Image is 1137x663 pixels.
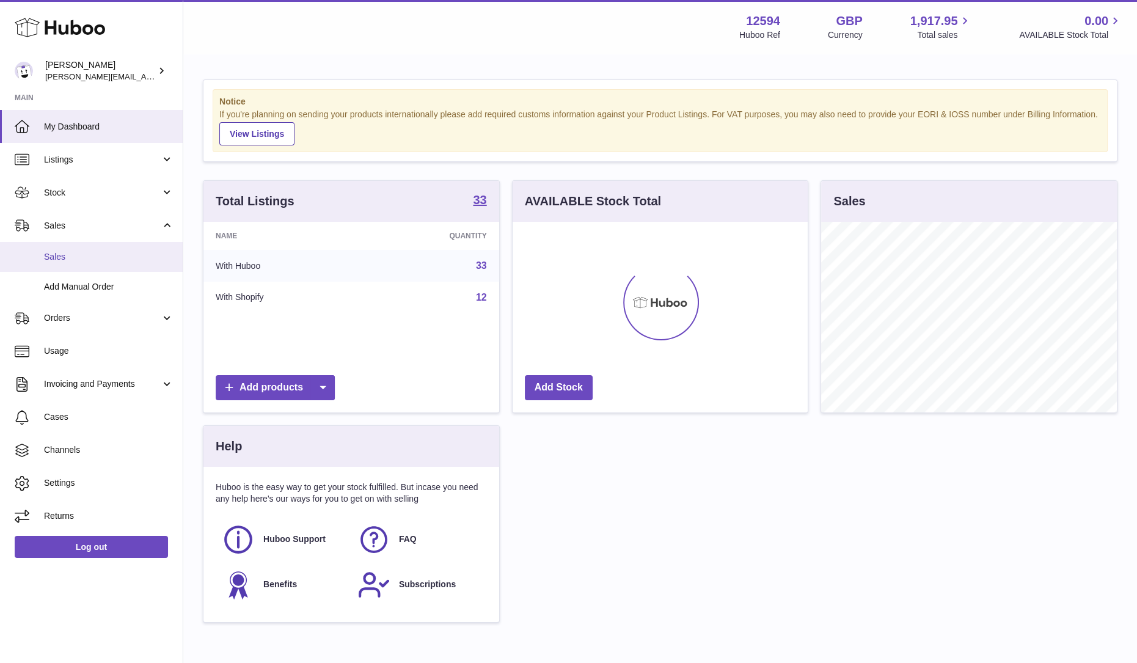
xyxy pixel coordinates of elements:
div: If you're planning on sending your products internationally please add required customs informati... [219,109,1101,145]
span: Returns [44,510,174,522]
span: Subscriptions [399,579,456,590]
span: Listings [44,154,161,166]
a: 0.00 AVAILABLE Stock Total [1019,13,1122,41]
h3: Help [216,438,242,455]
strong: 33 [473,194,486,206]
strong: GBP [836,13,862,29]
h3: Sales [833,193,865,210]
th: Name [203,222,363,250]
span: FAQ [399,533,417,545]
span: 0.00 [1084,13,1108,29]
p: Huboo is the easy way to get your stock fulfilled. But incase you need any help here's our ways f... [216,482,487,505]
a: Add products [216,375,335,400]
a: 33 [476,260,487,271]
span: Channels [44,444,174,456]
span: Sales [44,251,174,263]
a: Add Stock [525,375,593,400]
span: Huboo Support [263,533,326,545]
h3: AVAILABLE Stock Total [525,193,661,210]
div: Currency [828,29,863,41]
span: 1,917.95 [910,13,958,29]
a: FAQ [357,523,481,556]
span: Total sales [917,29,971,41]
th: Quantity [363,222,499,250]
span: Settings [44,477,174,489]
td: With Shopify [203,282,363,313]
td: With Huboo [203,250,363,282]
span: Invoicing and Payments [44,378,161,390]
a: 1,917.95 Total sales [910,13,972,41]
strong: Notice [219,96,1101,108]
h3: Total Listings [216,193,294,210]
a: View Listings [219,122,294,145]
span: Usage [44,345,174,357]
span: Cases [44,411,174,423]
span: [PERSON_NAME][EMAIL_ADDRESS][DOMAIN_NAME] [45,71,245,81]
strong: 12594 [746,13,780,29]
span: Benefits [263,579,297,590]
img: owen@wearemakewaves.com [15,62,33,80]
a: Huboo Support [222,523,345,556]
a: Benefits [222,568,345,601]
a: Log out [15,536,168,558]
span: Stock [44,187,161,199]
div: [PERSON_NAME] [45,59,155,82]
span: Orders [44,312,161,324]
span: Sales [44,220,161,232]
span: AVAILABLE Stock Total [1019,29,1122,41]
a: 33 [473,194,486,208]
span: My Dashboard [44,121,174,133]
a: Subscriptions [357,568,481,601]
span: Add Manual Order [44,281,174,293]
div: Huboo Ref [739,29,780,41]
a: 12 [476,292,487,302]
